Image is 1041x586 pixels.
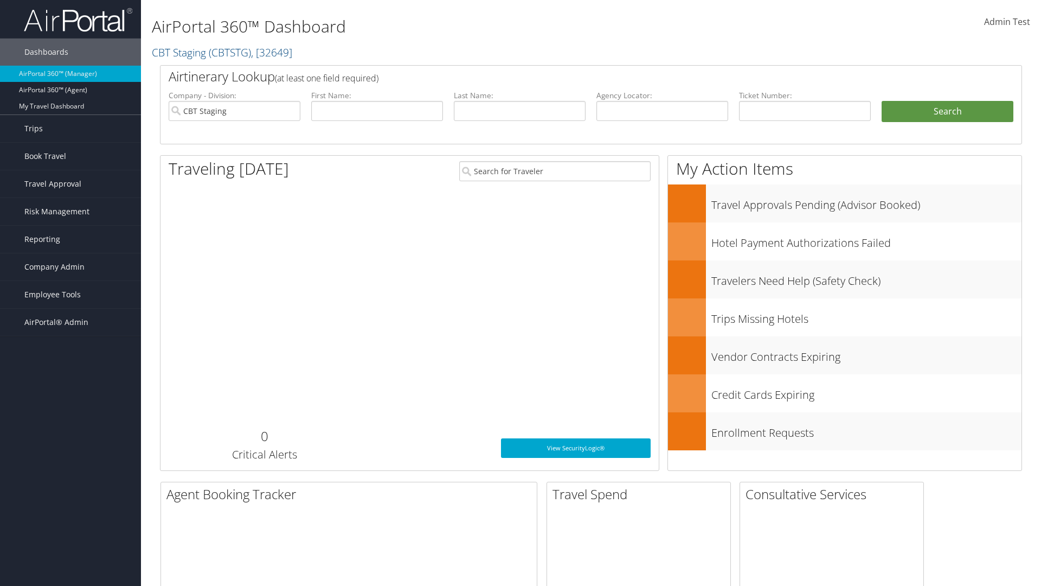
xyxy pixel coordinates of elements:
label: Agency Locator: [596,90,728,101]
span: (at least one field required) [275,72,378,84]
a: Hotel Payment Authorizations Failed [668,222,1021,260]
label: Company - Division: [169,90,300,101]
span: Admin Test [984,16,1030,28]
input: Search for Traveler [459,161,651,181]
a: CBT Staging [152,45,292,60]
label: Ticket Number: [739,90,871,101]
span: AirPortal® Admin [24,309,88,336]
span: Dashboards [24,39,68,66]
a: Admin Test [984,5,1030,39]
a: View SecurityLogic® [501,438,651,458]
span: Trips [24,115,43,142]
h2: Consultative Services [746,485,923,504]
h1: My Action Items [668,157,1021,180]
img: airportal-logo.png [24,7,132,33]
label: First Name: [311,90,443,101]
h3: Travelers Need Help (Safety Check) [711,268,1021,289]
h2: Airtinerary Lookup [169,67,942,86]
h3: Travel Approvals Pending (Advisor Booked) [711,192,1021,213]
h3: Hotel Payment Authorizations Failed [711,230,1021,251]
h1: Traveling [DATE] [169,157,289,180]
a: Vendor Contracts Expiring [668,336,1021,374]
span: ( CBTSTG ) [209,45,251,60]
h3: Trips Missing Hotels [711,306,1021,327]
a: Enrollment Requests [668,412,1021,450]
a: Travel Approvals Pending (Advisor Booked) [668,184,1021,222]
h1: AirPortal 360™ Dashboard [152,15,737,38]
h2: Agent Booking Tracker [166,485,537,504]
span: Risk Management [24,198,89,225]
h3: Critical Alerts [169,447,360,462]
a: Credit Cards Expiring [668,374,1021,412]
label: Last Name: [454,90,586,101]
span: Book Travel [24,143,66,170]
a: Trips Missing Hotels [668,298,1021,336]
h2: 0 [169,427,360,445]
h2: Travel Spend [552,485,730,504]
span: Reporting [24,226,60,253]
a: Travelers Need Help (Safety Check) [668,260,1021,298]
h3: Credit Cards Expiring [711,382,1021,403]
h3: Enrollment Requests [711,420,1021,441]
h3: Vendor Contracts Expiring [711,344,1021,365]
span: Employee Tools [24,281,81,308]
span: , [ 32649 ] [251,45,292,60]
span: Company Admin [24,253,85,281]
button: Search [882,101,1013,123]
span: Travel Approval [24,170,81,198]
